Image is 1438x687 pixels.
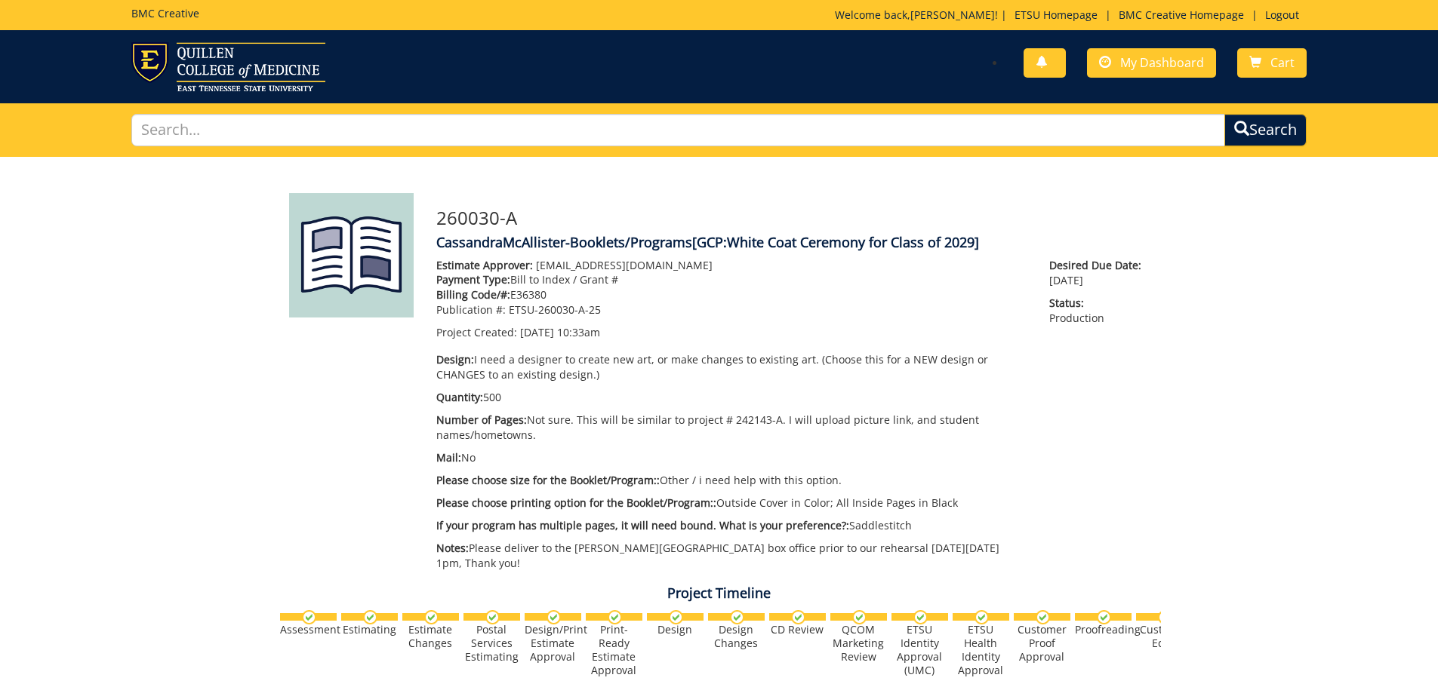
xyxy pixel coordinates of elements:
span: Publication #: [436,302,506,317]
p: Please deliver to the [PERSON_NAME][GEOGRAPHIC_DATA] box office prior to our rehearsal [DATE][DAT... [436,541,1027,571]
a: My Dashboard [1087,48,1216,78]
span: Quantity: [436,390,483,404]
span: Project Created: [436,325,517,339]
button: Search [1224,114,1307,146]
h4: Project Timeline [278,586,1161,601]
div: Print-Ready Estimate Approval [586,623,642,677]
span: Payment Type: [436,272,510,287]
div: Estimate Changes [402,623,459,650]
img: checkmark [852,610,867,624]
span: Estimate Approver: [436,258,533,272]
img: checkmark [1097,610,1111,624]
img: checkmark [791,610,805,624]
img: checkmark [485,610,500,624]
span: Mail: [436,450,461,465]
span: Status: [1049,296,1149,311]
img: checkmark [975,610,989,624]
img: checkmark [302,610,316,624]
div: Design Changes [708,623,765,650]
div: Design [647,623,704,636]
p: [EMAIL_ADDRESS][DOMAIN_NAME] [436,258,1027,273]
div: CD Review [769,623,826,636]
div: Customer Proof Approval [1014,623,1070,664]
p: Bill to Index / Grant # [436,272,1027,287]
div: ETSU Identity Approval (UMC) [891,623,948,677]
a: ETSU Homepage [1007,8,1105,22]
img: checkmark [669,610,683,624]
img: Product featured image [289,193,414,317]
img: checkmark [913,610,928,624]
span: Notes: [436,541,469,555]
p: E36380 [436,287,1027,302]
img: checkmark [1036,610,1050,624]
span: [GCP:White Coat Ceremony for Class of 2029] [692,233,979,251]
div: Estimating [341,623,398,636]
a: Cart [1237,48,1307,78]
span: If your program has multiple pages, it will need bound. What is your preference?: [436,518,849,532]
div: Proofreading [1075,623,1132,636]
p: 500 [436,390,1027,405]
h3: 260030-A [436,208,1150,228]
p: [DATE] [1049,258,1149,288]
span: ETSU-260030-A-25 [509,302,601,317]
h5: BMC Creative [131,8,199,19]
p: I need a designer to create new art, or make changes to existing art. (Choose this for a NEW desi... [436,352,1027,382]
p: Not sure. This will be similar to project # 242143-A. I will upload picture link, and student nam... [436,413,1027,443]
p: Other / i need help with this option. [436,473,1027,488]
span: Desired Due Date: [1049,258,1149,273]
img: checkmark [1158,610,1172,624]
span: [DATE] 10:33am [520,325,600,339]
div: Customer Edits [1136,623,1193,650]
span: Billing Code/#: [436,287,510,302]
h4: CassandraMcAllister-Booklets/Programs [436,235,1150,250]
a: BMC Creative Homepage [1111,8,1252,22]
img: checkmark [730,610,744,624]
span: Cart [1270,54,1295,71]
span: Please choose printing option for the Booklet/Program:: [436,495,716,510]
span: Design: [436,352,474,367]
p: Production [1049,296,1149,326]
input: Search... [131,114,1226,146]
div: QCOM Marketing Review [830,623,887,664]
a: [PERSON_NAME] [910,8,995,22]
p: No [436,450,1027,465]
div: Design/Print Estimate Approval [525,623,581,664]
img: ETSU logo [131,42,325,91]
p: Outside Cover in Color; All Inside Pages in Black [436,495,1027,511]
div: Postal Services Estimating [463,623,520,664]
span: My Dashboard [1120,54,1204,71]
span: Please choose size for the Booklet/Program:: [436,473,660,487]
p: Saddlestitch [436,518,1027,533]
img: checkmark [608,610,622,624]
img: checkmark [424,610,439,624]
div: ETSU Health Identity Approval [953,623,1009,677]
img: checkmark [547,610,561,624]
div: Assessment [280,623,337,636]
span: Number of Pages: [436,413,527,427]
a: Logout [1258,8,1307,22]
p: Welcome back, ! | | | [835,8,1307,23]
img: checkmark [363,610,377,624]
